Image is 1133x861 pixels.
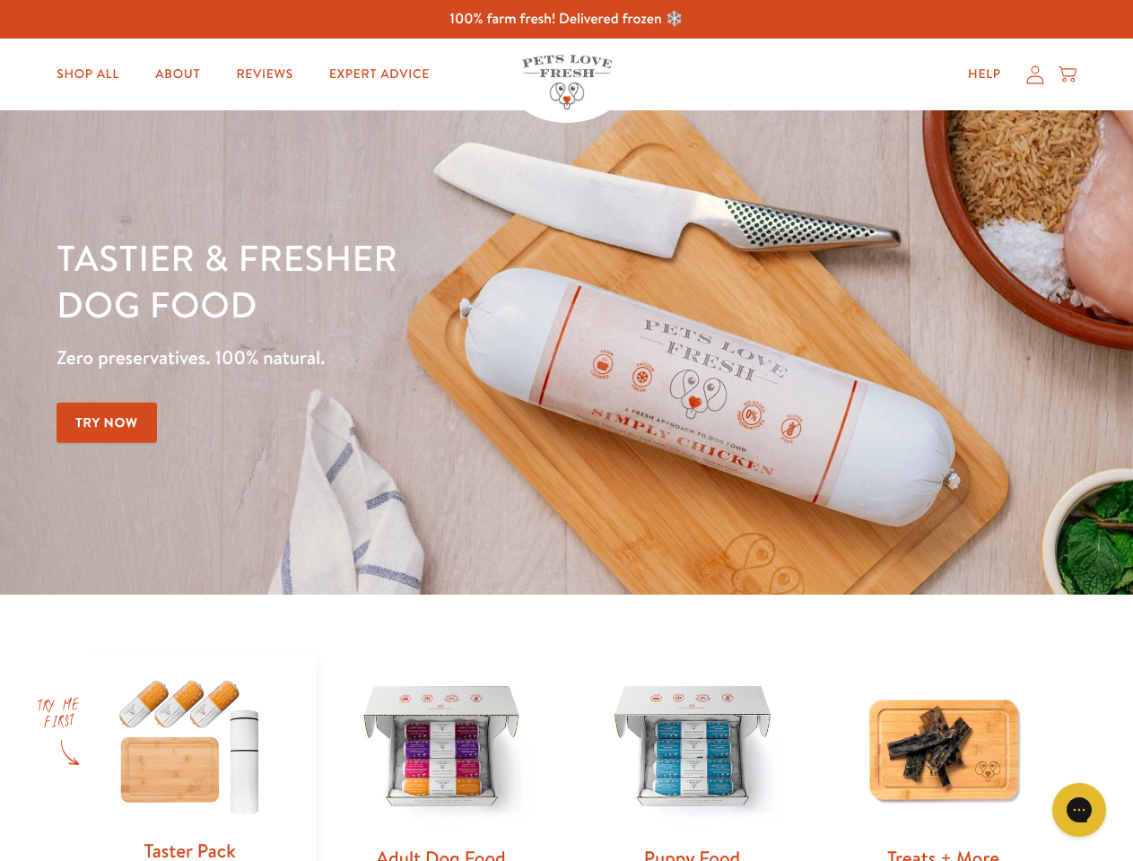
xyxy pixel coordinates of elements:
[315,57,444,92] a: Expert Advice
[222,57,307,92] a: Reviews
[42,57,134,92] a: Shop All
[57,342,736,374] p: Zero preservatives. 100% natural.
[141,57,214,92] a: About
[57,234,736,327] h1: Tastier & fresher dog food
[1043,777,1115,843] iframe: Gorgias live chat messenger
[954,57,1015,92] a: Help
[522,55,612,109] img: Pets Love Fresh
[57,403,157,443] a: Try Now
